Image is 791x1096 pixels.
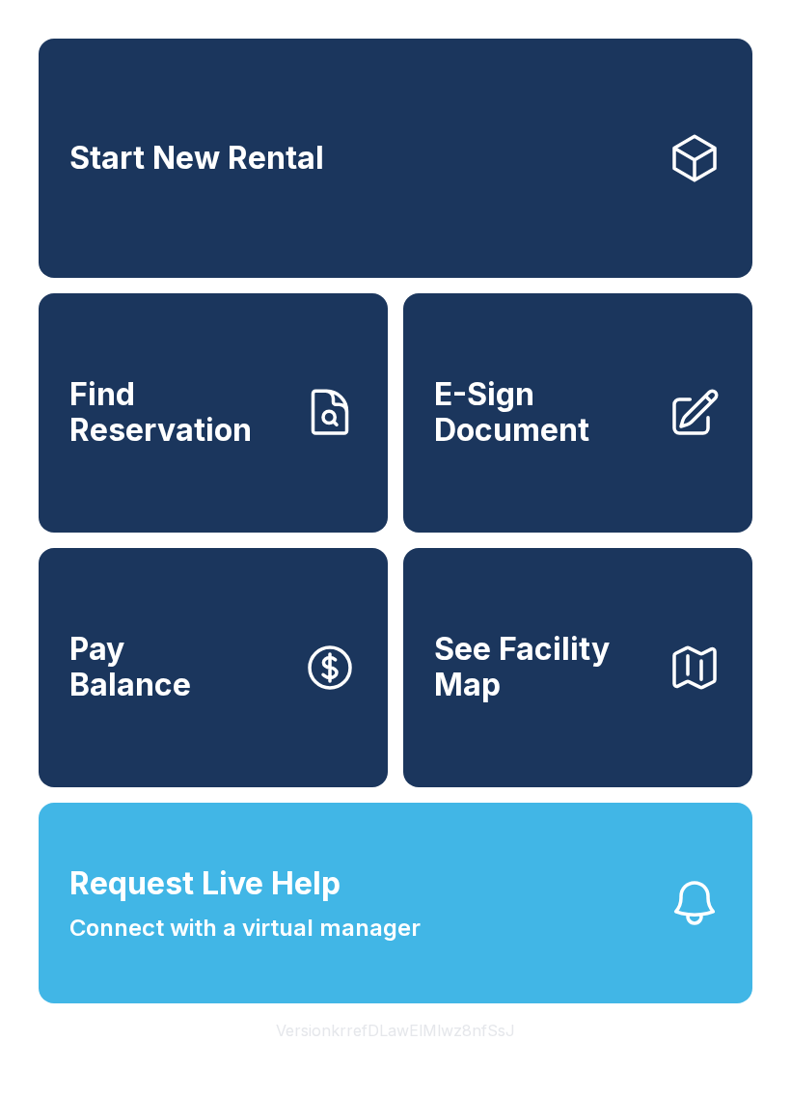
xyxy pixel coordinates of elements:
button: Request Live HelpConnect with a virtual manager [39,803,752,1003]
a: E-Sign Document [403,293,752,533]
span: E-Sign Document [434,377,652,448]
span: Find Reservation [69,377,287,448]
a: Find Reservation [39,293,388,533]
span: Pay Balance [69,632,191,702]
button: VersionkrrefDLawElMlwz8nfSsJ [260,1003,531,1057]
span: Request Live Help [69,861,341,907]
button: PayBalance [39,548,388,787]
button: See Facility Map [403,548,752,787]
span: Start New Rental [69,141,324,177]
a: Start New Rental [39,39,752,278]
span: Connect with a virtual manager [69,911,421,945]
span: See Facility Map [434,632,652,702]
